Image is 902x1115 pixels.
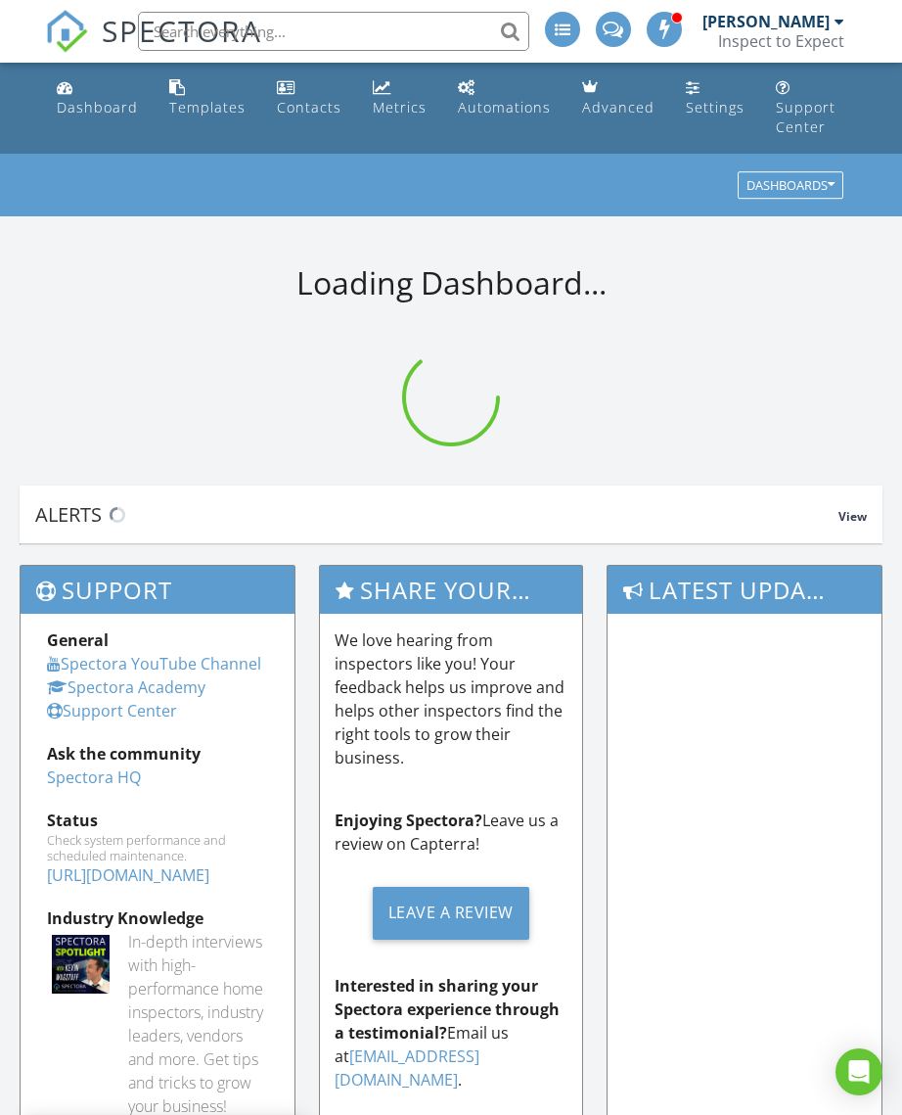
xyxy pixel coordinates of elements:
[169,98,246,116] div: Templates
[102,10,262,51] span: SPECTORA
[35,501,838,528] div: Alerts
[702,12,830,31] div: [PERSON_NAME]
[45,26,262,68] a: SPECTORA
[335,809,567,856] p: Leave us a review on Capterra!
[47,832,268,863] div: Check system performance and scheduled maintenance.
[718,31,844,51] div: Inspect to Expect
[373,887,529,940] div: Leave a Review
[45,10,88,53] img: The Best Home Inspection Software - Spectora
[277,98,341,116] div: Contacts
[686,98,744,116] div: Settings
[678,70,752,126] a: Settings
[608,566,881,614] h3: Latest Updates
[47,653,261,674] a: Spectora YouTube Channel
[335,871,567,954] a: Leave a Review
[57,98,138,116] div: Dashboard
[49,70,146,126] a: Dashboard
[335,975,560,1044] strong: Interested in sharing your Spectora experience through a testimonial?
[47,676,205,698] a: Spectora Academy
[835,1048,882,1095] div: Open Intercom Messenger
[52,935,110,993] img: Spectoraspolightmain
[47,864,209,886] a: [URL][DOMAIN_NAME]
[768,70,853,146] a: Support Center
[47,629,109,651] strong: General
[582,98,654,116] div: Advanced
[138,12,529,51] input: Search everything...
[47,906,268,930] div: Industry Knowledge
[574,70,662,126] a: Advanced
[47,809,268,832] div: Status
[335,810,482,831] strong: Enjoying Spectora?
[335,628,567,769] p: We love hearing from inspectors like you! Your feedback helps us improve and helps other inspecto...
[746,179,834,193] div: Dashboards
[776,98,835,136] div: Support Center
[365,70,434,126] a: Metrics
[450,70,559,126] a: Automations (Advanced)
[47,767,141,788] a: Spectora HQ
[373,98,427,116] div: Metrics
[335,974,567,1092] p: Email us at .
[47,700,177,721] a: Support Center
[458,98,551,116] div: Automations
[320,566,582,614] h3: Share Your Spectora Experience
[47,742,268,766] div: Ask the community
[738,172,843,200] button: Dashboards
[269,70,349,126] a: Contacts
[21,566,294,614] h3: Support
[161,70,253,126] a: Templates
[838,508,867,525] span: View
[335,1045,479,1091] a: [EMAIL_ADDRESS][DOMAIN_NAME]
